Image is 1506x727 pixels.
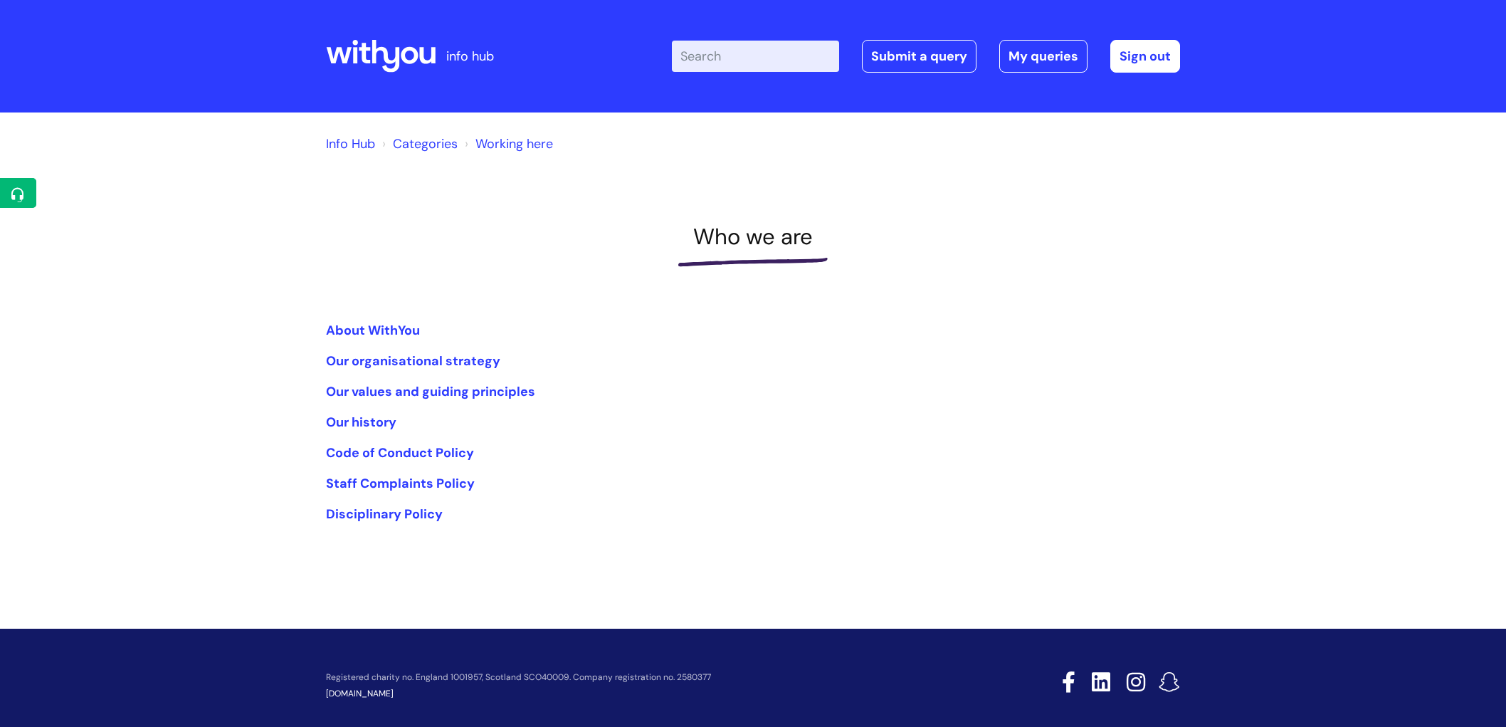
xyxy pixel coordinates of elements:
[475,135,553,152] a: Working here
[672,41,839,72] input: Search
[379,132,458,155] li: Solution home
[326,475,475,492] a: Staff Complaints Policy
[672,40,1180,73] div: | -
[393,135,458,152] a: Categories
[326,322,420,339] a: About WithYou
[326,673,961,682] p: Registered charity no. England 1001957, Scotland SCO40009. Company registration no. 2580377
[326,352,500,370] a: Our organisational strategy
[862,40,976,73] a: Submit a query
[326,688,394,699] a: [DOMAIN_NAME]
[326,135,375,152] a: Info Hub
[326,383,535,400] a: Our values and guiding principles
[326,414,396,431] a: Our history
[461,132,553,155] li: Working here
[326,506,443,523] a: Disciplinary Policy
[446,45,494,68] p: info hub
[999,40,1088,73] a: My queries
[326,224,1180,250] h1: Who we are
[326,444,474,461] a: Code of Conduct Policy
[1110,40,1180,73] a: Sign out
